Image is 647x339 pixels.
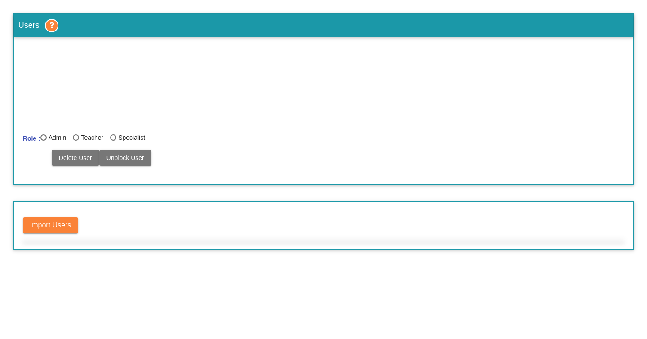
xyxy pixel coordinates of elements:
button: Unblock User [99,150,151,166]
span: Delete User [59,154,92,161]
input: E Mail [23,107,624,115]
input: First Name [23,54,624,61]
span: Unblock User [106,154,144,161]
h3: Users [14,14,633,37]
mat-label: Role : [23,135,40,142]
mat-radio-group: Last Name [40,135,152,142]
span: Import Users [30,221,71,229]
div: Teacher [79,133,103,143]
div: Admin [47,133,66,143]
div: Specialist [116,133,145,143]
button: Import Users [23,217,79,233]
button: Delete User [52,150,99,166]
input: Last Name [23,81,624,88]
